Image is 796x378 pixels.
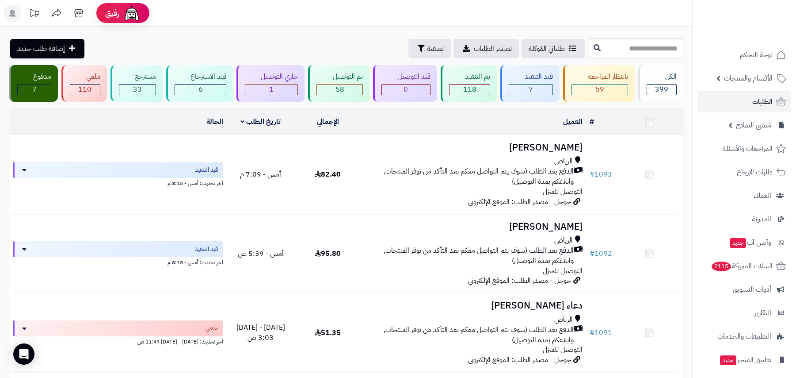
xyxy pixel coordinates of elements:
[453,39,519,58] a: تصدير الطلبات
[164,65,235,102] a: قيد الاسترجاع 6
[32,84,37,95] span: 7
[647,72,677,82] div: الكل
[563,116,583,127] a: العميل
[529,43,565,54] span: طلباتي المُوكلة
[269,84,274,95] span: 1
[711,260,773,272] span: السلات المتروكة
[736,119,771,131] span: مُنشئ النماذج
[70,72,100,82] div: ملغي
[554,156,573,166] span: الرياض
[543,186,583,197] span: التوصيل للمنزل
[238,248,284,259] span: أمس - 5:39 ص
[371,65,439,102] a: قيد التوصيل 0
[195,166,218,174] span: قيد التنفيذ
[315,328,341,338] span: 51.35
[509,85,552,95] div: 7
[13,336,223,346] div: اخر تحديث: [DATE] - [DATE] 11:49 ص
[590,248,612,259] a: #1092
[698,91,791,112] a: الطلبات
[133,84,142,95] span: 33
[315,169,341,180] span: 82.40
[752,96,773,108] span: الطلبات
[408,39,451,58] button: تصفية
[636,65,685,102] a: الكل399
[206,324,218,333] span: ملغي
[543,344,583,355] span: التوصيل للمنزل
[733,283,771,296] span: أدوات التسويق
[206,116,223,127] a: الحالة
[195,245,218,254] span: قيد التنفيذ
[711,261,731,271] span: 2115
[730,238,746,248] span: جديد
[509,72,553,82] div: قيد التنفيذ
[235,65,306,102] a: جاري التوصيل 1
[245,72,298,82] div: جاري التوصيل
[698,326,791,347] a: التطبيقات والخدمات
[590,328,612,338] a: #1091
[468,355,571,365] span: جوجل - مصدر الطلب: الموقع الإلكتروني
[590,116,594,127] a: #
[10,39,84,58] a: إضافة طلب جديد
[18,85,51,95] div: 7
[240,116,281,127] a: تاريخ الطلب
[23,4,46,24] a: تحديثات المنصة
[175,72,226,82] div: قيد الاسترجاع
[543,266,583,276] span: التوصيل للمنزل
[571,72,628,82] div: بانتظار المراجعة
[590,328,594,338] span: #
[382,85,430,95] div: 0
[698,208,791,230] a: المدونة
[698,255,791,277] a: السلات المتروكة2115
[736,7,788,25] img: logo-2.png
[13,343,34,365] div: Open Intercom Messenger
[698,185,791,206] a: العملاء
[427,43,444,54] span: تصفية
[439,65,499,102] a: تم التنفيذ 118
[529,84,533,95] span: 7
[119,85,156,95] div: 33
[365,246,573,266] span: الدفع بعد الطلب (سوف يتم التواصل معكم بعد التأكد من توفر المنتجات, وابلاغكم بمدة التوصيل)
[740,49,773,61] span: لوحة التحكم
[245,85,297,95] div: 1
[499,65,561,102] a: قيد التنفيذ 7
[404,84,408,95] span: 0
[729,236,771,249] span: وآتس آب
[365,222,582,232] h3: [PERSON_NAME]
[109,65,164,102] a: مسترجع 33
[595,84,604,95] span: 59
[724,72,773,85] span: الأقسام والمنتجات
[317,85,362,95] div: 58
[590,248,594,259] span: #
[717,330,771,343] span: التطبيقات والخدمات
[236,322,285,343] span: [DATE] - [DATE] 3:03 ص
[698,279,791,300] a: أدوات التسويق
[719,354,771,366] span: تطبيق المتجر
[590,169,612,180] a: #1093
[554,235,573,246] span: الرياض
[7,65,60,102] a: مدفوع 7
[463,84,476,95] span: 118
[468,275,571,286] span: جوجل - مصدر الطلب: الموقع الإلكتروني
[365,325,573,345] span: الدفع بعد الطلب (سوف يتم التواصل معكم بعد التأكد من توفر المنتجات, وابلاغكم بمدة التوصيل)
[123,4,141,22] img: ai-face.png
[655,84,668,95] span: 399
[78,84,91,95] span: 110
[198,84,203,95] span: 6
[119,72,156,82] div: مسترجع
[17,72,51,82] div: مدفوع
[365,143,582,153] h3: [PERSON_NAME]
[698,232,791,253] a: وآتس آبجديد
[754,307,771,319] span: التقارير
[590,169,594,180] span: #
[561,65,636,102] a: بانتظار المراجعة 59
[105,8,119,19] span: رفيق
[698,44,791,66] a: لوحة التحكم
[754,189,771,202] span: العملاء
[13,257,223,266] div: اخر تحديث: أمس - 8:15 م
[317,116,339,127] a: الإجمالي
[449,85,490,95] div: 118
[737,166,773,178] span: طلبات الإرجاع
[315,248,341,259] span: 95.80
[17,43,65,54] span: إضافة طلب جديد
[698,302,791,324] a: التقارير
